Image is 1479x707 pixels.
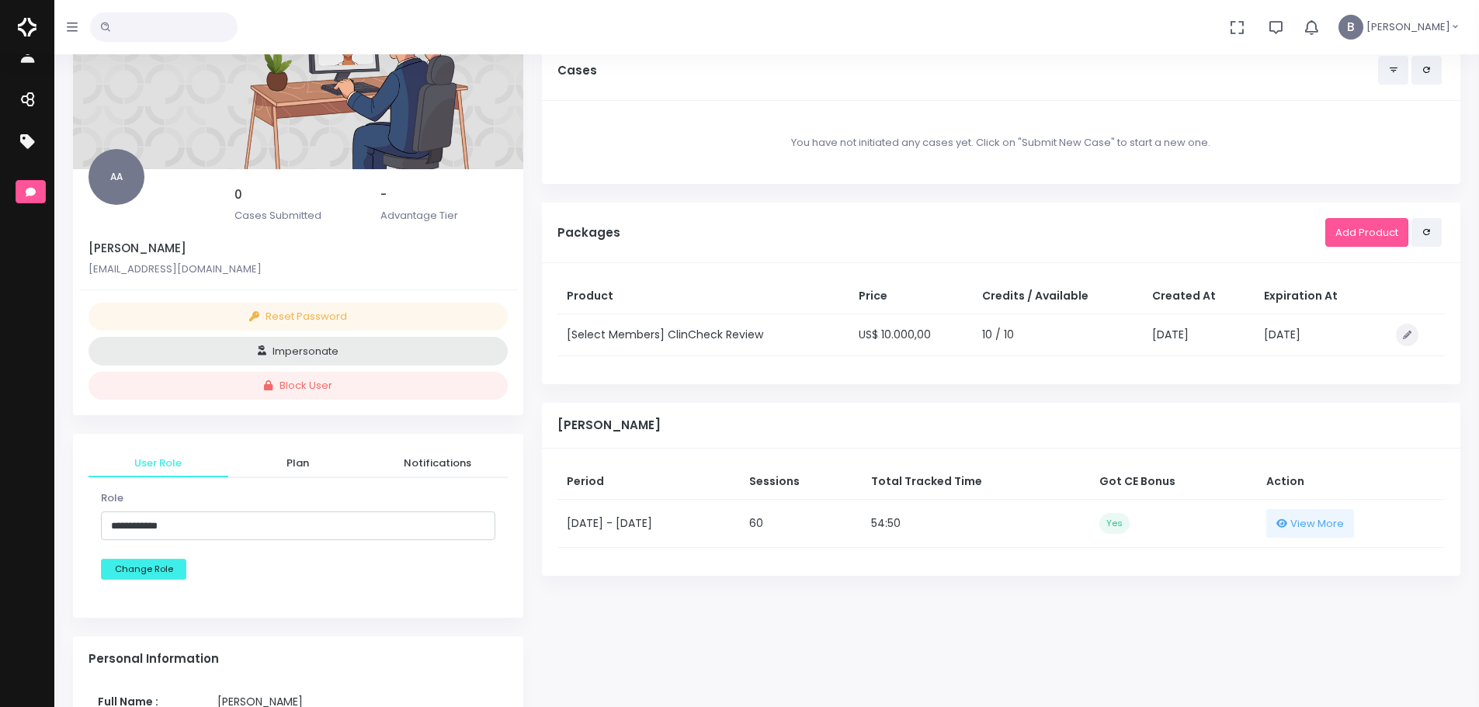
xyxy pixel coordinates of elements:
[557,279,849,314] th: Product
[740,464,862,500] th: Sessions
[89,241,508,255] h5: [PERSON_NAME]
[241,456,356,471] span: Plan
[101,456,216,471] span: User Role
[89,149,144,205] span: AA
[1099,513,1130,534] span: Yes
[557,418,1445,432] h5: [PERSON_NAME]
[1257,464,1445,500] th: Action
[380,188,508,202] h5: -
[89,652,508,666] h4: Personal Information
[18,11,36,43] img: Logo Horizontal
[1255,279,1380,314] th: Expiration At
[380,208,508,224] p: Advantage Tier
[234,208,362,224] p: Cases Submitted
[234,188,362,202] h5: 0
[1090,464,1257,500] th: Got CE Bonus
[89,303,508,331] button: Reset Password
[1143,279,1255,314] th: Created At
[849,279,973,314] th: Price
[89,262,508,277] p: [EMAIL_ADDRESS][DOMAIN_NAME]
[1338,15,1363,40] span: B
[557,314,849,355] td: [Select Members] ClinCheck Review
[101,559,186,580] button: Change Role
[1143,314,1255,355] td: [DATE]
[557,464,741,500] th: Period
[1325,218,1408,247] a: Add Product
[1266,509,1355,538] button: View More
[849,314,973,355] td: US$ 10.000,00
[89,337,508,366] button: Impersonate
[380,456,495,471] span: Notifications
[1290,516,1344,532] span: View More
[89,372,508,400] button: Block User
[101,490,123,506] label: Role
[973,279,1143,314] th: Credits / Available
[1366,19,1450,35] span: [PERSON_NAME]
[1255,314,1380,355] td: [DATE]
[862,464,1090,500] th: Total Tracked Time
[973,314,1143,355] td: 10 / 10
[862,500,1090,548] td: 54:50
[557,226,1325,240] h5: Packages
[740,500,862,548] td: 60
[557,64,1378,78] h5: Cases
[557,116,1445,169] div: You have not initiated any cases yet. Click on "Submit New Case" to start a new one.
[557,500,741,548] td: [DATE] - [DATE]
